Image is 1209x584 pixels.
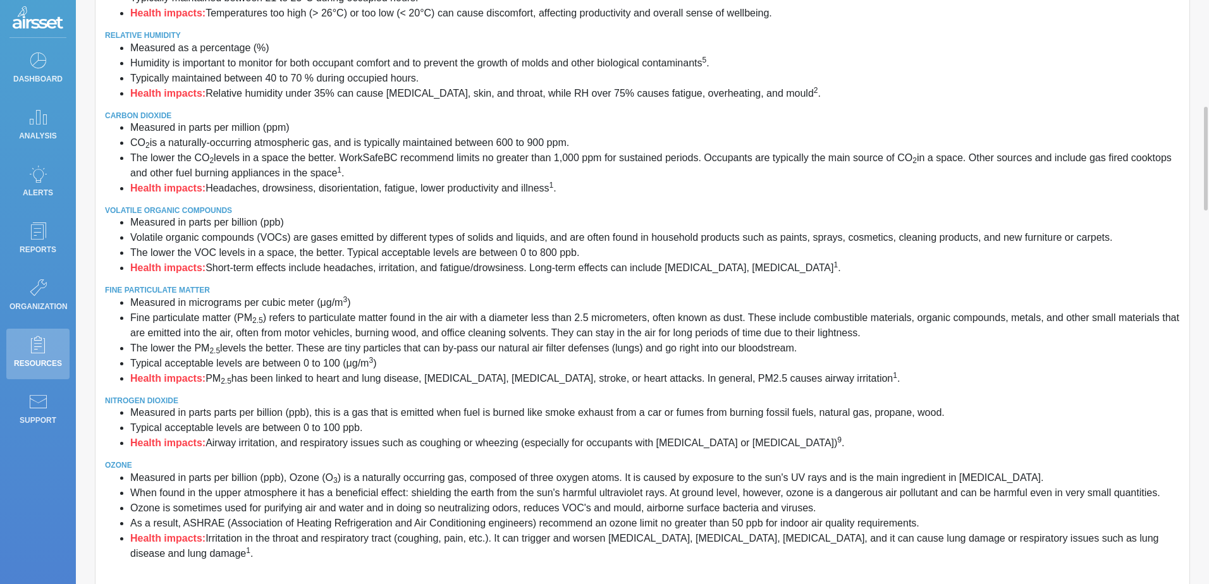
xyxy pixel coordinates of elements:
sub: 2.5 [252,316,263,325]
li: Measured in parts parts per billion (ppb), this is a gas that is emitted when fuel is burned like... [130,405,1180,420]
a: Resources [6,329,70,379]
sup: 1 [337,166,341,174]
a: Reports [6,215,70,265]
sub: 2.5 [209,346,220,355]
img: Logo [13,6,63,32]
sup: 1 [833,260,838,269]
li: Typical acceptable levels are between 0 to 100 ppb. [130,420,1180,435]
sub: 3 [333,476,338,485]
li: Airway irritation, and respiratory issues such as coughing or wheezing (especially for occupants ... [130,435,1180,451]
sup: 5 [702,56,706,64]
p: Analysis [9,126,66,145]
p: Reports [9,240,66,259]
sub: 2 [145,141,150,150]
li: Volatile organic compounds (VOCs) are gases emitted by different types of solids and liquids, and... [130,230,1180,245]
h6: Relative Humidity [105,31,1180,40]
sup: 3 [343,295,347,304]
li: Headaches, drowsiness, disorientation, fatigue, lower productivity and illness . [130,181,1180,196]
b: Health impacts: [130,373,206,384]
sup: 9 [837,435,842,444]
li: Fine particulate matter (PM ) refers to particulate matter found in the air with a diameter less ... [130,310,1180,341]
b: Health impacts: [130,262,206,273]
li: When found in the upper atmosphere it has a beneficial effect: shielding the earth from the sun's... [130,485,1180,501]
b: Health impacts: [130,183,206,193]
li: Short-term effects include headaches, irritation, and fatigue/drowsiness. Long-term effects can i... [130,260,1180,276]
li: Typically maintained between 40 to 70 % during occupied hours. [130,71,1180,86]
li: Temperatures too high (> 26°C) or too low (< 20°C) can cause discomfort, affecting productivity a... [130,6,1180,21]
li: Irritation in the throat and respiratory tract (coughing, pain, etc.). It can trigger and worsen ... [130,531,1180,561]
li: As a result, ASHRAE (Association of Heating Refrigeration and Air Conditioning engineers) recomme... [130,516,1180,531]
sub: 2 [209,156,214,165]
li: Measured in parts per billion (ppb), Ozone (O ) is a naturally occurring gas, composed of three o... [130,470,1180,485]
sub: 2.5 [221,377,231,386]
li: Measured in parts per million (ppm) [130,120,1180,135]
a: Alerts [6,158,70,209]
p: Support [9,411,66,430]
sup: 1 [893,371,897,380]
sup: 3 [369,356,373,365]
p: Dashboard [9,70,66,88]
p: Resources [9,354,66,373]
li: PM has been linked to heart and lung disease, [MEDICAL_DATA], [MEDICAL_DATA], stroke, or heart at... [130,371,1180,386]
h6: Ozone [105,461,1180,470]
sup: 1 [549,181,554,190]
h6: Fine Particulate Matter [105,286,1180,295]
p: Organization [9,297,66,316]
h6: Carbon Dioxide [105,111,1180,120]
h6: Nitrogen Dioxide [105,396,1180,405]
li: The lower the CO levels in a space the better. WorkSafeBC recommend limits no greater than 1,000 ... [130,150,1180,181]
li: Humidity is important to monitor for both occupant comfort and to prevent the growth of molds and... [130,56,1180,71]
li: Measured as a percentage (%) [130,40,1180,56]
li: Measured in micrograms per cubic meter (μg/m ) [130,295,1180,310]
sup: 2 [814,86,818,95]
b: Health impacts: [130,437,206,448]
li: CO is a naturally-occurring atmospheric gas, and is typically maintained between 600 to 900 ppm. [130,135,1180,150]
a: Analysis [6,101,70,152]
sub: 2 [912,156,917,165]
a: Dashboard [6,44,70,95]
li: Relative humidity under 35% can cause [MEDICAL_DATA], skin, and throat, while RH over 75% causes ... [130,86,1180,101]
li: Measured in parts per billion (ppb) [130,215,1180,230]
h6: Volatile Organic Compounds [105,206,1180,215]
p: Alerts [9,183,66,202]
sup: 1 [246,546,250,555]
a: Organization [6,272,70,322]
b: Health impacts: [130,533,206,544]
li: The lower the PM levels the better. These are tiny particles that can by-pass our natural air fil... [130,341,1180,356]
li: Ozone is sometimes used for purifying air and water and in doing so neutralizing odors, reduces V... [130,501,1180,516]
b: Health impacts: [130,88,206,99]
li: Typical acceptable levels are between 0 to 100 (μg/m ) [130,356,1180,371]
a: Support [6,386,70,436]
li: The lower the VOC levels in a space, the better. Typical acceptable levels are between 0 to 800 ppb. [130,245,1180,260]
b: Health impacts: [130,8,206,18]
